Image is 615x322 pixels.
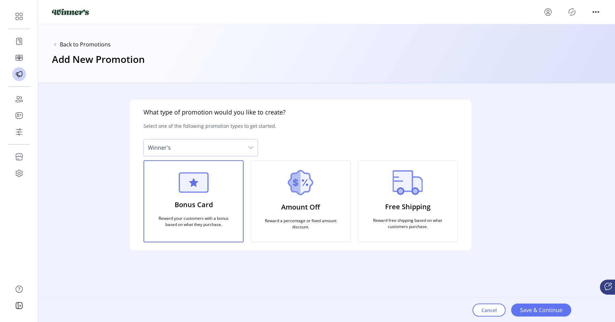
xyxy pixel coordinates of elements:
span: Winner's [144,139,244,156]
h3: Add New Promotion [52,52,145,67]
button: Publisher Panel [566,6,577,17]
p: Free Shipping [385,199,430,215]
p: Amount Off [281,199,320,215]
span: Cancel [481,307,497,314]
img: amount_off.png [288,170,313,195]
p: Reward your customers with a bonus based on what they purchase. [152,213,235,230]
img: logo [52,9,89,15]
p: Reward a percentage or fixed amount discount. [259,215,342,233]
button: menu [590,6,601,17]
p: Bonus Card [175,197,213,213]
button: Cancel [473,304,506,317]
p: Reward free shipping based on what customers purchase. [367,215,449,232]
img: bonus_card.png [178,172,209,193]
img: free_shipping.png [393,170,423,195]
button: menu [543,6,553,17]
div: dropdown trigger [244,139,258,156]
h5: What type of promotion would you like to create? [143,108,286,117]
span: Save & Continue [520,306,562,314]
p: Select one of the following promotion types to get started. [143,117,276,135]
button: Back to Promotions [60,40,111,49]
button: Save & Continue [511,304,571,317]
